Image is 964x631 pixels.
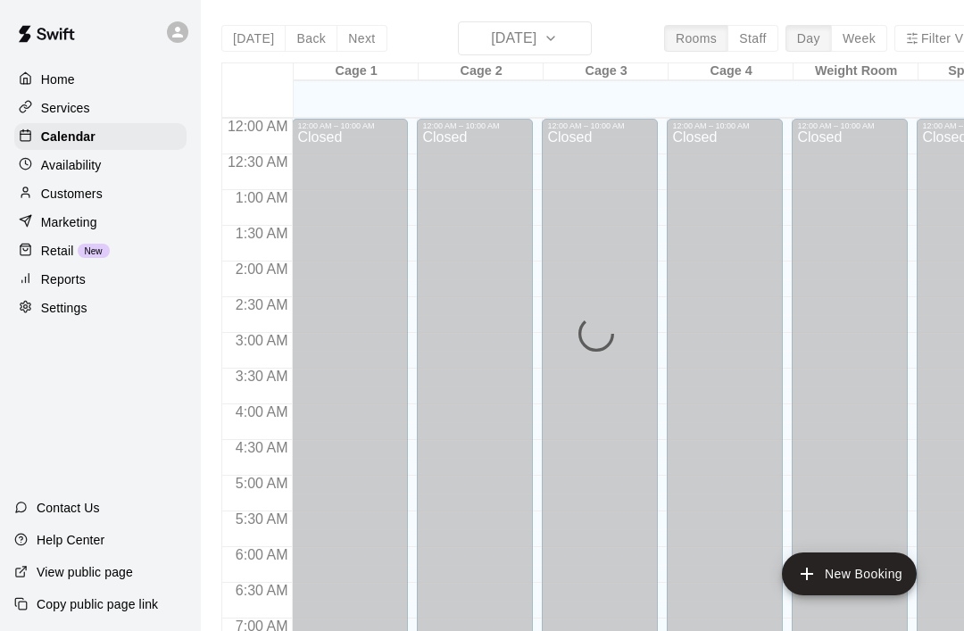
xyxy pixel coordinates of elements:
div: 12:00 AM – 10:00 AM [297,121,403,130]
span: 4:00 AM [231,404,293,419]
div: Cage 1 [294,63,419,80]
div: 12:00 AM – 10:00 AM [797,121,902,130]
div: Cage 2 [419,63,544,80]
span: 5:00 AM [231,476,293,491]
p: Calendar [41,128,96,145]
div: Cage 3 [544,63,669,80]
span: 1:30 AM [231,226,293,241]
a: Reports [14,266,187,293]
span: 12:00 AM [223,119,293,134]
span: 6:00 AM [231,547,293,562]
p: Help Center [37,531,104,549]
a: Availability [14,152,187,179]
span: New [78,246,110,256]
a: Settings [14,295,187,321]
div: 12:00 AM – 10:00 AM [422,121,528,130]
p: Marketing [41,213,97,231]
div: 12:00 AM – 10:00 AM [672,121,777,130]
p: Availability [41,156,102,174]
span: 6:30 AM [231,583,293,598]
span: 1:00 AM [231,190,293,205]
span: 3:00 AM [231,333,293,348]
a: Customers [14,180,187,207]
p: Reports [41,270,86,288]
span: 2:30 AM [231,297,293,312]
p: Copy public page link [37,595,158,613]
div: 12:00 AM – 10:00 AM [547,121,652,130]
p: Settings [41,299,87,317]
span: 12:30 AM [223,154,293,170]
p: Home [41,71,75,88]
p: View public page [37,563,133,581]
a: RetailNew [14,237,187,264]
div: Weight Room [794,63,918,80]
span: 4:30 AM [231,440,293,455]
a: Calendar [14,123,187,150]
a: Marketing [14,209,187,236]
p: Services [41,99,90,117]
div: Cage 4 [669,63,794,80]
p: Retail [41,242,74,260]
span: 2:00 AM [231,262,293,277]
a: Home [14,66,187,93]
a: Services [14,95,187,121]
span: 5:30 AM [231,511,293,527]
button: add [782,552,917,595]
span: 3:30 AM [231,369,293,384]
p: Contact Us [37,499,100,517]
p: Customers [41,185,103,203]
